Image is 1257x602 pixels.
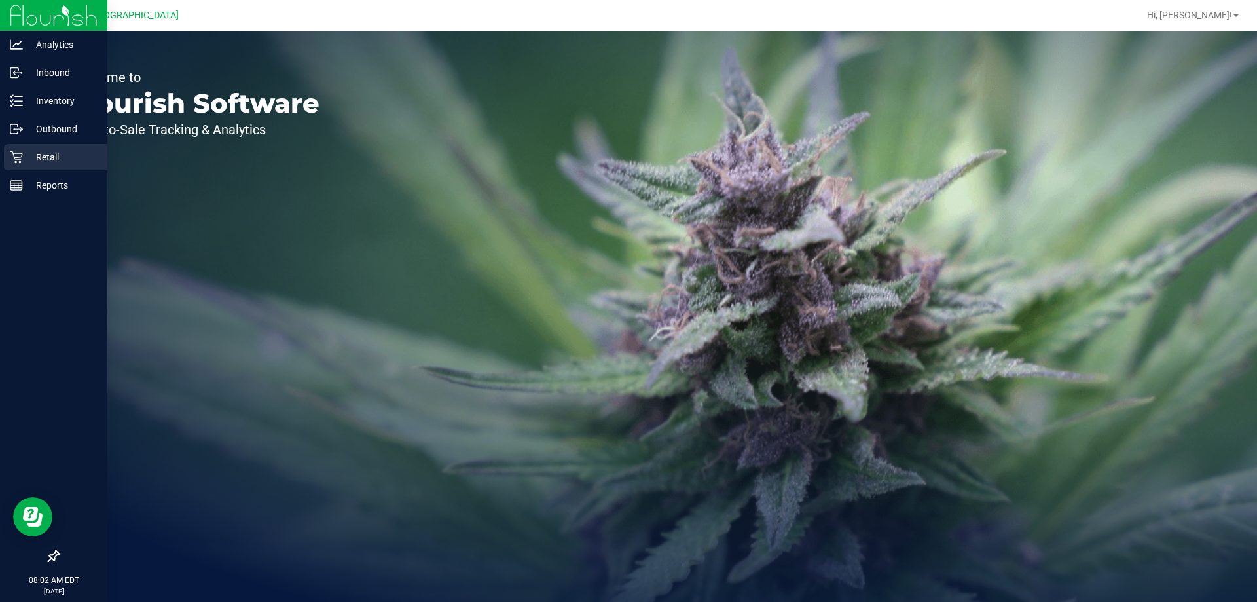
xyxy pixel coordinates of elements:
[23,65,101,81] p: Inbound
[10,151,23,164] inline-svg: Retail
[10,122,23,136] inline-svg: Outbound
[71,123,319,136] p: Seed-to-Sale Tracking & Analytics
[10,179,23,192] inline-svg: Reports
[10,66,23,79] inline-svg: Inbound
[13,497,52,536] iframe: Resource center
[71,90,319,117] p: Flourish Software
[1147,10,1232,20] span: Hi, [PERSON_NAME]!
[23,93,101,109] p: Inventory
[6,586,101,596] p: [DATE]
[10,94,23,107] inline-svg: Inventory
[23,37,101,52] p: Analytics
[6,574,101,586] p: 08:02 AM EDT
[89,10,179,21] span: [GEOGRAPHIC_DATA]
[10,38,23,51] inline-svg: Analytics
[71,71,319,84] p: Welcome to
[23,178,101,193] p: Reports
[23,121,101,137] p: Outbound
[23,149,101,165] p: Retail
